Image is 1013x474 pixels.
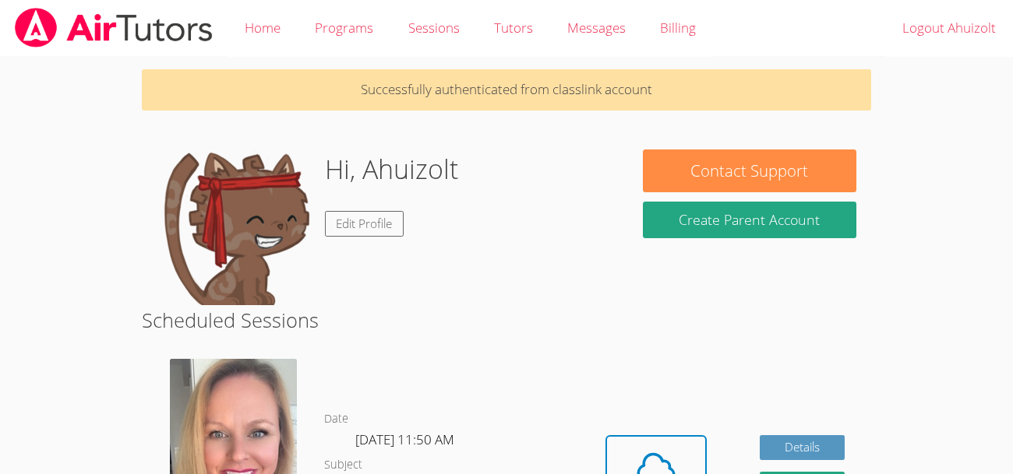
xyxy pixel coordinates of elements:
h2: Scheduled Sessions [142,305,871,335]
img: default.png [157,149,312,305]
img: airtutors_banner-c4298cdbf04f3fff15de1276eac7730deb9818008684d7c2e4769d2f7ddbe033.png [13,8,214,47]
span: Messages [567,19,626,37]
a: Details [760,435,845,461]
button: Contact Support [643,149,857,192]
h1: Hi, Ahuizolt [325,149,458,189]
p: Successfully authenticated from classlink account [142,69,871,111]
span: [DATE] 11:50 AM [355,430,454,448]
a: Edit Profile [325,211,404,237]
dt: Date [324,409,348,429]
button: Create Parent Account [643,202,857,238]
